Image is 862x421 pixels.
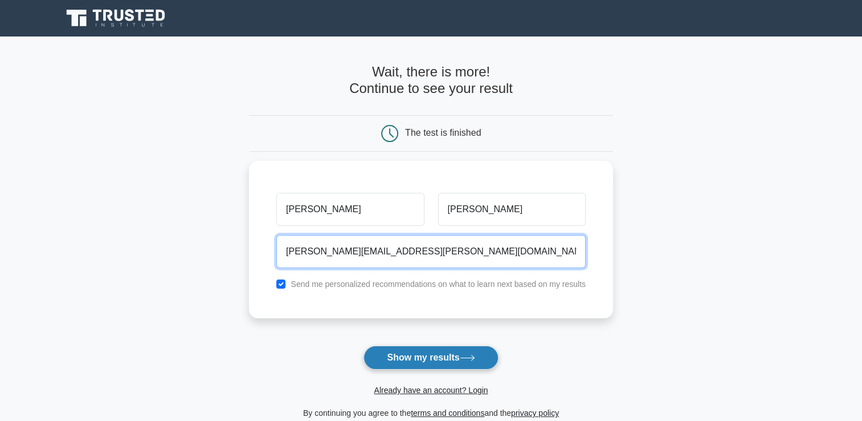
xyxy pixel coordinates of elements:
[249,64,613,97] h4: Wait, there is more! Continue to see your result
[291,280,586,289] label: Send me personalized recommendations on what to learn next based on my results
[411,408,484,418] a: terms and conditions
[511,408,559,418] a: privacy policy
[374,386,488,395] a: Already have an account? Login
[405,128,481,137] div: The test is finished
[242,406,620,420] div: By continuing you agree to the and the
[276,235,586,268] input: Email
[438,193,586,226] input: Last name
[276,193,424,226] input: First name
[363,346,498,370] button: Show my results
